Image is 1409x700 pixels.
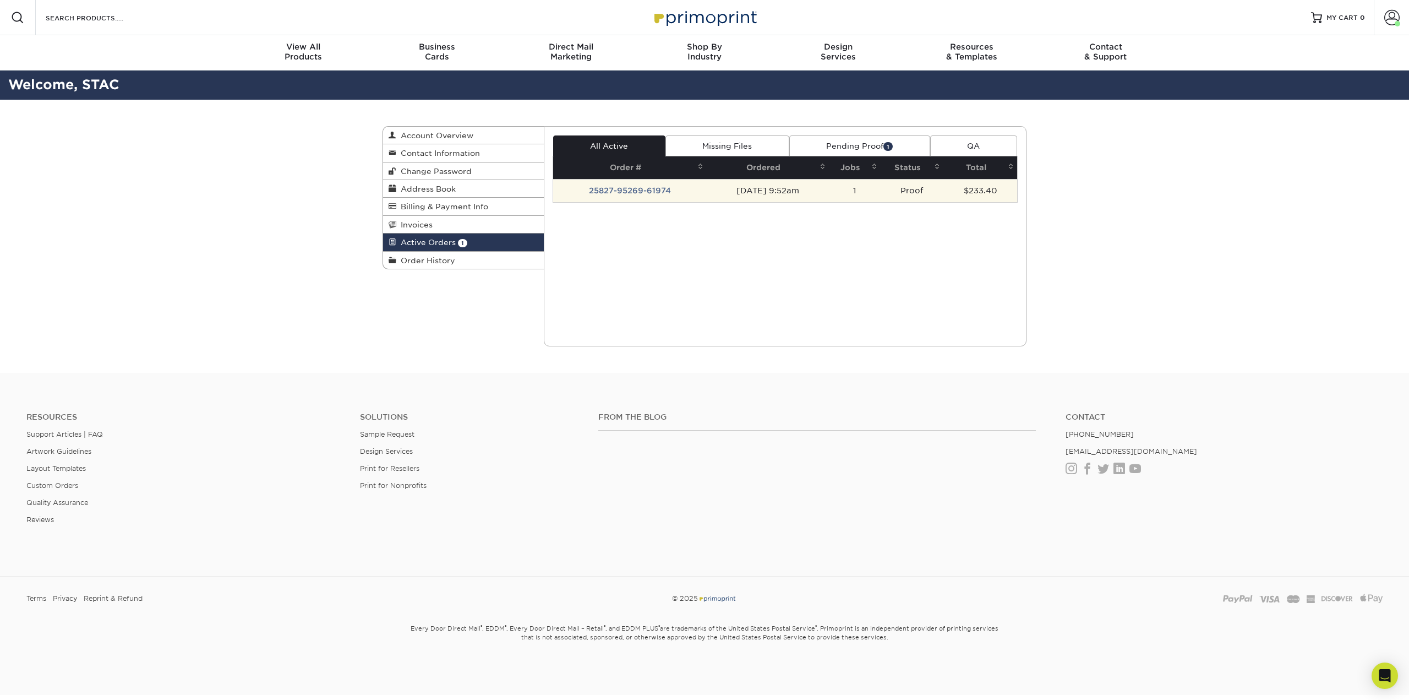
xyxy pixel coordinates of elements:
a: [PHONE_NUMBER] [1066,430,1134,438]
td: 25827-95269-61974 [553,179,707,202]
a: Design Services [360,447,413,455]
span: 1 [883,142,893,150]
a: Layout Templates [26,464,86,473]
div: Marketing [504,42,638,62]
span: View All [237,42,370,52]
h4: Solutions [360,413,582,422]
img: Primoprint [649,6,760,29]
sup: ® [604,624,605,630]
span: Design [771,42,905,52]
td: 1 [829,179,881,202]
span: Contact Information [396,149,480,158]
a: Address Book [383,180,544,198]
th: Total [943,156,1017,179]
a: Direct MailMarketing [504,35,638,70]
div: Products [237,42,370,62]
a: Artwork Guidelines [26,447,91,455]
small: Every Door Direct Mail , EDDM , Every Door Direct Mail – Retail , and EDDM PLUS are trademarks of... [383,620,1026,669]
span: Shop By [638,42,772,52]
h4: Resources [26,413,343,422]
span: Resources [905,42,1039,52]
a: Billing & Payment Info [383,198,544,215]
span: Order History [396,256,455,265]
a: View AllProducts [237,35,370,70]
span: Contact [1039,42,1172,52]
a: Quality Assurance [26,498,88,507]
span: MY CART [1326,13,1358,23]
a: All Active [553,135,665,156]
iframe: Google Customer Reviews [3,666,94,696]
a: Account Overview [383,127,544,144]
th: Ordered [707,156,829,179]
a: Reprint & Refund [84,590,143,607]
a: Invoices [383,216,544,234]
span: Billing & Payment Info [396,202,488,211]
div: © 2025 [476,590,933,607]
a: [EMAIL_ADDRESS][DOMAIN_NAME] [1066,447,1197,455]
div: & Support [1039,42,1172,62]
a: Active Orders 1 [383,234,544,251]
div: Cards [370,42,504,62]
sup: ® [480,624,482,630]
div: Open Intercom Messenger [1372,663,1398,689]
a: Print for Resellers [360,464,419,473]
a: Change Password [383,162,544,180]
div: Services [771,42,905,62]
span: Active Orders [396,238,456,247]
h4: From the Blog [598,413,1036,422]
a: Order History [383,252,544,269]
a: Custom Orders [26,481,78,490]
th: Jobs [829,156,881,179]
div: & Templates [905,42,1039,62]
a: QA [930,135,1017,156]
span: Change Password [396,167,472,176]
a: Reviews [26,515,54,524]
td: $233.40 [943,179,1017,202]
td: [DATE] 9:52am [707,179,829,202]
span: 1 [458,239,467,247]
a: Contact& Support [1039,35,1172,70]
img: Primoprint [698,594,736,603]
sup: ® [658,624,660,630]
span: Account Overview [396,131,473,140]
input: SEARCH PRODUCTS..... [45,11,152,24]
span: Direct Mail [504,42,638,52]
a: Sample Request [360,430,414,438]
a: Shop ByIndustry [638,35,772,70]
th: Order # [553,156,707,179]
td: Proof [881,179,943,202]
a: Missing Files [665,135,789,156]
span: 0 [1360,14,1365,21]
a: Contact Information [383,144,544,162]
a: Print for Nonprofits [360,481,427,490]
a: Privacy [53,590,77,607]
a: DesignServices [771,35,905,70]
th: Status [881,156,943,179]
a: BusinessCards [370,35,504,70]
span: Business [370,42,504,52]
span: Invoices [396,220,433,229]
span: Address Book [396,185,456,193]
sup: ® [815,624,817,630]
a: Contact [1066,413,1383,422]
a: Resources& Templates [905,35,1039,70]
div: Industry [638,42,772,62]
a: Pending Proof1 [789,135,930,156]
a: Terms [26,590,46,607]
a: Support Articles | FAQ [26,430,103,438]
sup: ® [505,624,506,630]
